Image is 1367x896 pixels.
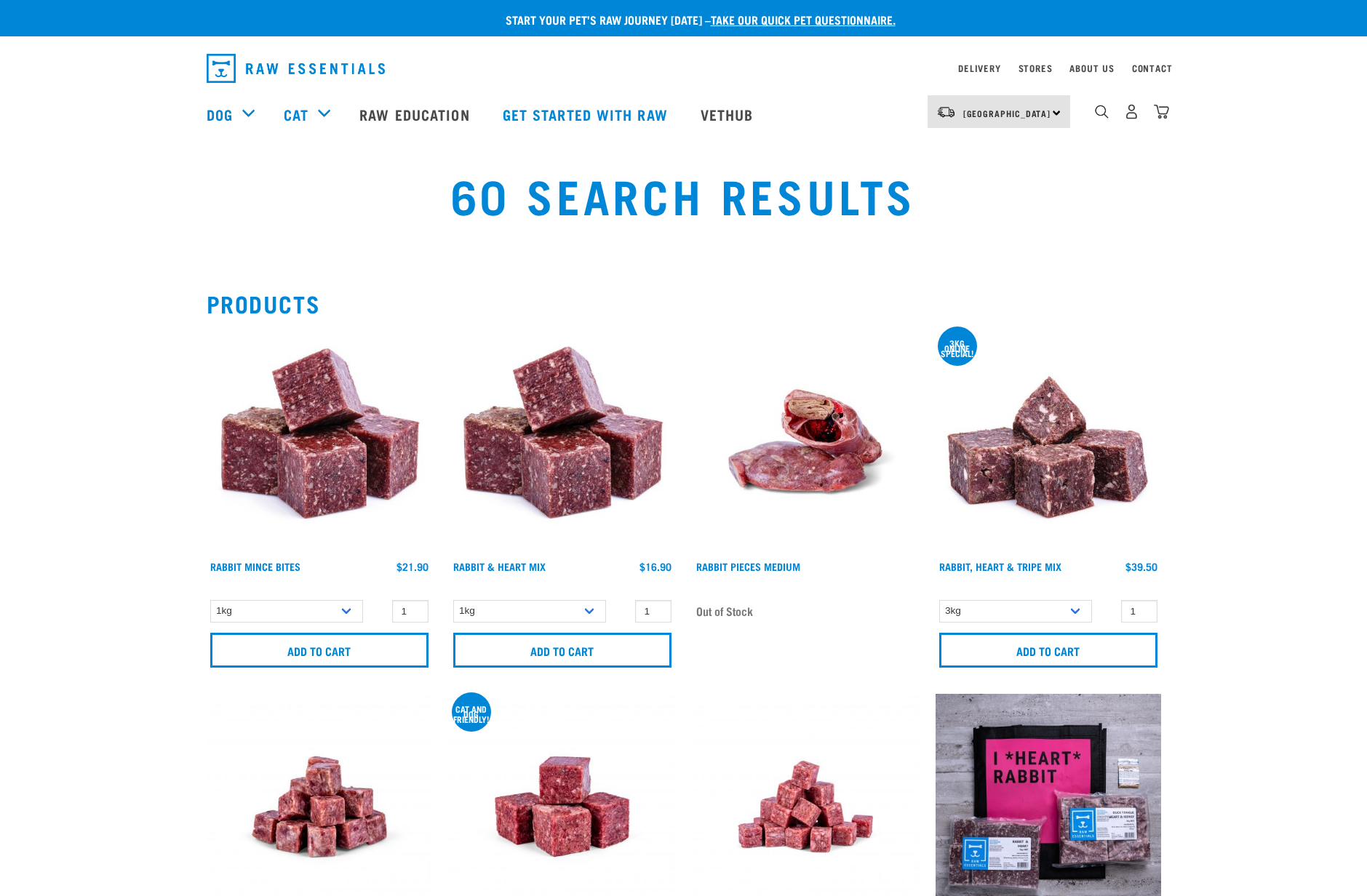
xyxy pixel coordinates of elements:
[1124,104,1139,119] img: user.png
[453,564,546,569] a: Rabbit & Heart Mix
[963,111,1051,116] span: [GEOGRAPHIC_DATA]
[635,600,671,623] input: 1
[488,85,686,143] a: Get started with Raw
[693,328,918,553] img: Raw Essentials Wallaby Pieces Raw Meaty Bones For Dogs
[1121,600,1157,623] input: 1
[1125,561,1157,572] div: $39.50
[639,561,671,572] div: $16.90
[210,633,429,668] input: Add to cart
[958,65,1000,71] a: Delivery
[696,600,753,622] span: Out of Stock
[396,561,429,572] div: $21.90
[207,290,1161,316] h2: Products
[1019,65,1053,71] a: Stores
[207,328,432,553] img: Whole Minced Rabbit Cubes 01
[207,103,233,125] a: Dog
[452,706,491,721] div: Cat and dog friendly!
[711,16,896,23] a: take our quick pet questionnaire.
[939,633,1157,668] input: Add to cart
[195,48,1173,89] nav: dropdown navigation
[453,633,671,668] input: Add to cart
[936,105,956,119] img: van-moving.png
[939,564,1061,569] a: Rabbit, Heart & Tripe Mix
[1154,104,1169,119] img: home-icon@2x.png
[207,54,385,83] img: Raw Essentials Logo
[450,328,675,553] img: 1087 Rabbit Heart Cubes 01
[210,564,300,569] a: Rabbit Mince Bites
[284,103,308,125] a: Cat
[936,328,1161,553] img: 1175 Rabbit Heart Tripe Mix 01
[938,340,977,356] div: 3kg online special!
[1095,105,1109,119] img: home-icon-1@2x.png
[696,564,800,569] a: Rabbit Pieces Medium
[1132,65,1173,71] a: Contact
[392,600,429,623] input: 1
[686,85,772,143] a: Vethub
[1069,65,1114,71] a: About Us
[345,85,487,143] a: Raw Education
[254,168,1113,220] h1: 60 Search Results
